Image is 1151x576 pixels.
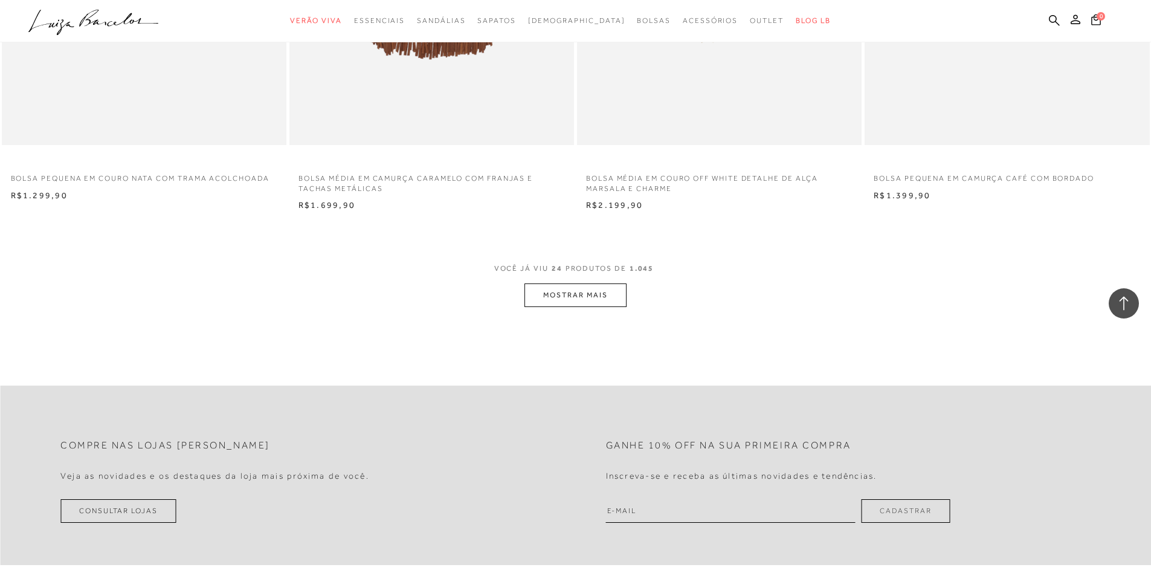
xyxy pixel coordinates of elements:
[606,471,877,481] h4: Inscreva-se e receba as últimas novidades e tendências.
[796,16,831,25] span: BLOG LB
[494,264,657,273] span: VOCÊ JÁ VIU PRODUTOS DE
[750,10,784,32] a: categoryNavScreenReaderText
[290,16,342,25] span: Verão Viva
[11,190,68,200] span: R$1.299,90
[477,10,515,32] a: categoryNavScreenReaderText
[750,16,784,25] span: Outlet
[1097,12,1105,21] span: 0
[606,440,851,451] h2: Ganhe 10% off na sua primeira compra
[528,16,625,25] span: [DEMOGRAPHIC_DATA]
[2,166,286,184] a: BOLSA PEQUENA EM COURO NATA COM TRAMA ACOLCHOADA
[577,166,862,194] a: BOLSA MÉDIA EM COURO OFF WHITE DETALHE DE ALÇA MARSALA E CHARME
[528,10,625,32] a: noSubCategoriesText
[417,10,465,32] a: categoryNavScreenReaderText
[477,16,515,25] span: Sapatos
[552,264,563,273] span: 24
[298,200,355,210] span: R$1.699,90
[683,10,738,32] a: categoryNavScreenReaderText
[354,16,405,25] span: Essenciais
[524,283,626,307] button: MOSTRAR MAIS
[60,471,369,481] h4: Veja as novidades e os destaques da loja mais próxima de você.
[354,10,405,32] a: categoryNavScreenReaderText
[630,264,654,273] span: 1.045
[865,166,1149,184] a: BOLSA PEQUENA EM CAMURÇA CAFÉ COM BORDADO
[637,10,671,32] a: categoryNavScreenReaderText
[60,499,176,523] a: Consultar Lojas
[861,499,950,523] button: Cadastrar
[417,16,465,25] span: Sandálias
[606,499,856,523] input: E-mail
[289,166,574,194] a: BOLSA MÉDIA EM CAMURÇA CARAMELO COM FRANJAS E TACHAS METÁLICAS
[796,10,831,32] a: BLOG LB
[290,10,342,32] a: categoryNavScreenReaderText
[874,190,930,200] span: R$1.399,90
[586,200,643,210] span: R$2.199,90
[683,16,738,25] span: Acessórios
[60,440,270,451] h2: Compre nas lojas [PERSON_NAME]
[637,16,671,25] span: Bolsas
[1088,13,1104,30] button: 0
